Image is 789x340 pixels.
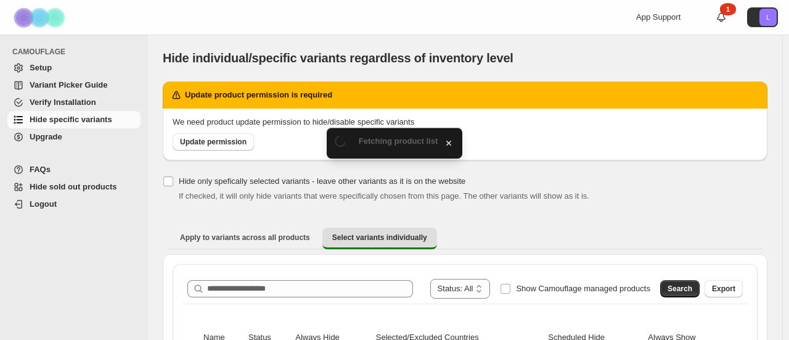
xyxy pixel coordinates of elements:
[179,191,589,201] span: If checked, it will only hide variants that were specifically chosen from this page. The other va...
[715,11,727,23] a: 1
[30,63,52,72] span: Setup
[173,133,254,151] a: Update permission
[359,136,438,146] span: Fetching product list
[30,97,96,107] span: Verify Installation
[516,284,650,293] span: Show Camouflage managed products
[7,94,141,111] a: Verify Installation
[30,80,107,89] span: Variant Picker Guide
[332,233,427,243] span: Select variants individually
[173,117,414,126] span: We need product update permission to hide/disable specific variants
[30,132,62,141] span: Upgrade
[30,199,57,209] span: Logout
[180,137,247,147] span: Update permission
[179,176,465,186] span: Hide only spefically selected variants - leave other variants as it is on the website
[759,9,777,26] span: Avatar with initials L
[7,111,141,128] a: Hide specific variants
[668,284,692,294] span: Search
[720,3,736,15] div: 1
[7,128,141,146] a: Upgrade
[712,284,735,294] span: Export
[30,182,117,191] span: Hide sold out products
[185,89,332,101] h2: Update product permission is required
[7,161,141,178] a: FAQs
[163,51,513,65] span: Hide individual/specific variants regardless of inventory level
[766,14,770,21] text: L
[705,280,743,297] button: Export
[747,7,778,27] button: Avatar with initials L
[180,233,310,243] span: Apply to variants across all products
[7,77,141,94] a: Variant Picker Guide
[10,1,72,35] img: Camouflage
[7,196,141,213] a: Logout
[170,228,320,247] button: Apply to variants across all products
[636,12,681,22] span: App Support
[7,59,141,77] a: Setup
[30,115,112,124] span: Hide specific variants
[322,228,437,249] button: Select variants individually
[660,280,700,297] button: Search
[12,47,142,57] span: CAMOUFLAGE
[30,165,51,174] span: FAQs
[7,178,141,196] a: Hide sold out products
